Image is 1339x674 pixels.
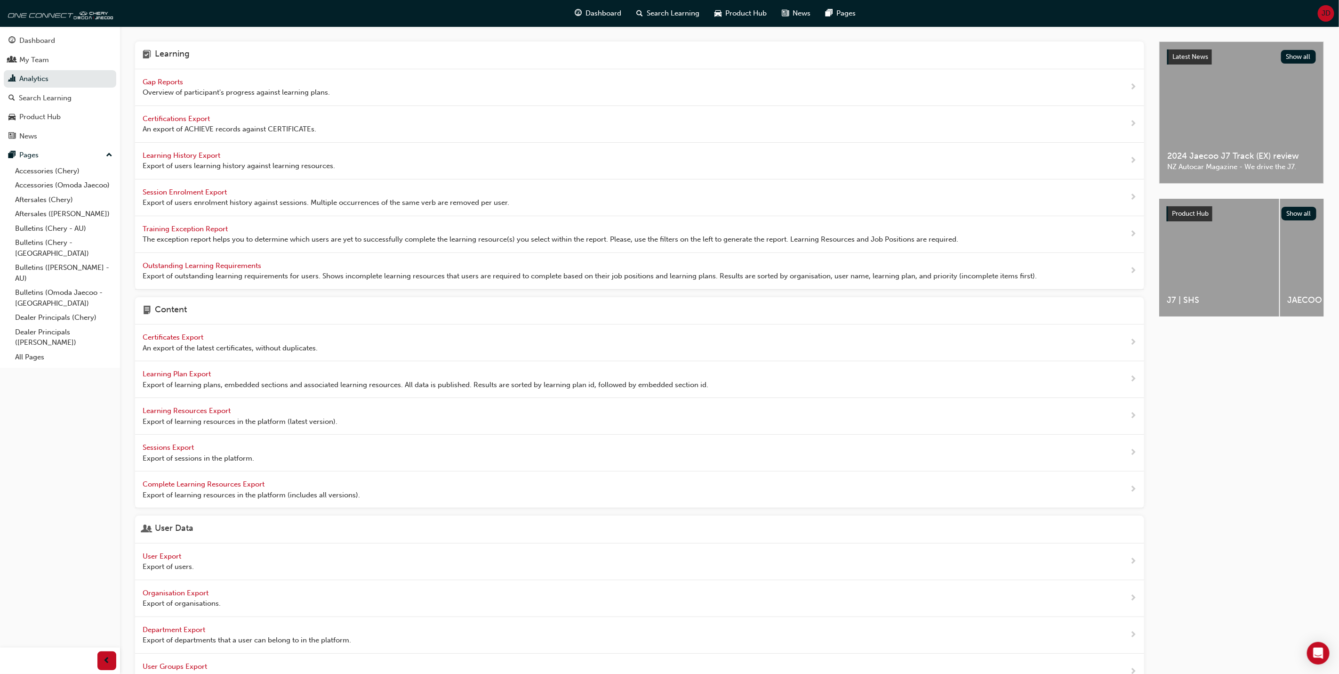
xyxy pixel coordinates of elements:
[11,193,116,207] a: Aftersales (Chery)
[1167,206,1316,221] a: Product HubShow all
[1167,295,1272,306] span: J7 | SHS
[1130,265,1137,277] span: next-icon
[11,310,116,325] a: Dealer Principals (Chery)
[11,164,116,179] a: Accessories (Chery)
[1167,151,1316,162] span: 2024 Jaecoo J7 Track (EX) review
[143,124,316,135] span: An export of ACHIEVE records against CERTIFICATEs.
[1322,8,1331,19] span: JD
[8,151,16,160] span: pages-icon
[1172,210,1209,218] span: Product Hub
[1130,629,1137,641] span: next-icon
[1130,374,1137,385] span: next-icon
[19,93,72,104] div: Search Learning
[568,4,629,23] a: guage-iconDashboard
[143,380,708,390] span: Export of learning plans, embedded sections and associated learning resources. All data is publis...
[135,179,1144,216] a: Session Enrolment Export Export of users enrolment history against sessions. Multiple occurrences...
[8,132,16,141] span: news-icon
[1130,118,1137,130] span: next-icon
[155,523,193,536] h4: User Data
[135,580,1144,617] a: Organisation Export Export of organisations.next-icon
[1282,207,1317,220] button: Show all
[143,271,1037,282] span: Export of outstanding learning requirements for users. Shows incomplete learning resources that u...
[143,78,185,86] span: Gap Reports
[19,131,37,142] div: News
[1167,162,1316,172] span: NZ Autocar Magazine - We drive the J7.
[1130,484,1137,495] span: next-icon
[143,552,183,560] span: User Export
[1172,53,1208,61] span: Latest News
[19,112,61,122] div: Product Hub
[135,544,1144,580] a: User Export Export of users.next-icon
[11,285,116,310] a: Bulletins (Omoda Jaecoo - [GEOGRAPHIC_DATA])
[1130,447,1137,459] span: next-icon
[793,8,811,19] span: News
[135,69,1144,106] a: Gap Reports Overview of participant's progress against learning plans.next-icon
[135,253,1144,290] a: Outstanding Learning Requirements Export of outstanding learning requirements for users. Shows in...
[826,8,833,19] span: pages-icon
[135,435,1144,471] a: Sessions Export Export of sessions in the platform.next-icon
[143,406,233,415] span: Learning Resources Export
[4,32,116,49] a: Dashboard
[106,149,112,162] span: up-icon
[143,343,318,354] span: An export of the latest certificates, without duplicates.
[143,453,254,464] span: Export of sessions in the platform.
[135,361,1144,398] a: Learning Plan Export Export of learning plans, embedded sections and associated learning resource...
[1130,81,1137,93] span: next-icon
[1167,49,1316,65] a: Latest NewsShow all
[818,4,864,23] a: pages-iconPages
[11,235,116,260] a: Bulletins (Chery - [GEOGRAPHIC_DATA])
[775,4,818,23] a: news-iconNews
[4,146,116,164] button: Pages
[11,221,116,236] a: Bulletins (Chery - AU)
[1130,228,1137,240] span: next-icon
[629,4,707,23] a: search-iconSearch Learning
[143,305,151,317] span: page-icon
[143,490,360,501] span: Export of learning resources in the platform (includes all versions).
[19,35,55,46] div: Dashboard
[11,207,116,221] a: Aftersales ([PERSON_NAME])
[143,416,337,427] span: Export of learning resources in the platform (latest version).
[143,443,196,452] span: Sessions Export
[143,49,151,61] span: learning-icon
[1159,41,1324,184] a: Latest NewsShow all2024 Jaecoo J7 Track (EX) reviewNZ Autocar Magazine - We drive the J7.
[19,150,39,161] div: Pages
[135,325,1144,361] a: Certificates Export An export of the latest certificates, without duplicates.next-icon
[4,108,116,126] a: Product Hub
[782,8,789,19] span: news-icon
[586,8,622,19] span: Dashboard
[4,128,116,145] a: News
[143,161,335,171] span: Export of users learning history against learning resources.
[143,598,221,609] span: Export of organisations.
[11,350,116,365] a: All Pages
[11,325,116,350] a: Dealer Principals ([PERSON_NAME])
[1318,5,1334,22] button: JD
[143,225,230,233] span: Training Exception Report
[1130,410,1137,422] span: next-icon
[4,51,116,69] a: My Team
[135,471,1144,508] a: Complete Learning Resources Export Export of learning resources in the platform (includes all ver...
[8,56,16,65] span: people-icon
[1130,593,1137,604] span: next-icon
[143,370,213,378] span: Learning Plan Export
[143,589,210,597] span: Organisation Export
[143,480,266,488] span: Complete Learning Resources Export
[143,635,351,646] span: Export of departments that a user can belong to in the platform.
[11,178,116,193] a: Accessories (Omoda Jaecoo)
[1130,155,1137,167] span: next-icon
[726,8,767,19] span: Product Hub
[143,333,205,341] span: Certificates Export
[8,37,16,45] span: guage-icon
[4,70,116,88] a: Analytics
[575,8,582,19] span: guage-icon
[1307,642,1330,665] div: Open Intercom Messenger
[5,4,113,23] img: oneconnect
[143,625,207,634] span: Department Export
[1130,192,1137,203] span: next-icon
[135,398,1144,435] a: Learning Resources Export Export of learning resources in the platform (latest version).next-icon
[143,151,222,160] span: Learning History Export
[135,143,1144,179] a: Learning History Export Export of users learning history against learning resources.next-icon
[143,561,194,572] span: Export of users.
[143,188,229,196] span: Session Enrolment Export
